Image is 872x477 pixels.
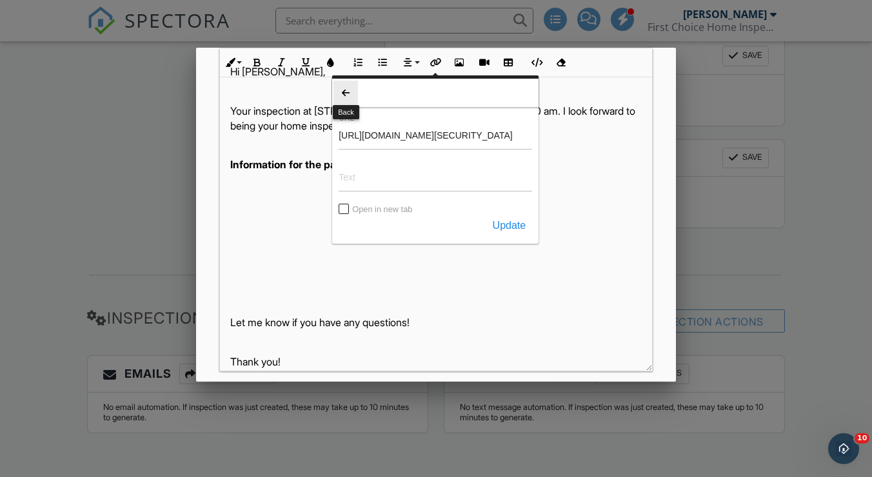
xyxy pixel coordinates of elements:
[828,433,859,464] iframe: Intercom live chat
[269,50,293,75] button: Italic (⌘I)
[244,50,269,75] button: Bold (⌘B)
[339,161,532,191] input: Text
[230,315,642,329] p: Let me know if you have any questions!
[230,355,642,369] p: Thank you!
[352,204,412,213] label: Open in new tab
[548,50,573,75] button: Clear Formatting
[486,214,533,237] button: Update
[220,50,244,75] button: Inline Style
[230,158,461,171] strong: Information for the payment can be found here:
[339,113,532,122] label: URL
[339,155,532,164] label: Text
[855,433,869,443] span: 10
[333,105,359,119] div: Back
[339,119,532,150] input: URL
[230,104,642,133] p: Your inspection at [STREET_ADDRESS] is scheduled for [DATE] 8:30 am. I look forward to being your...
